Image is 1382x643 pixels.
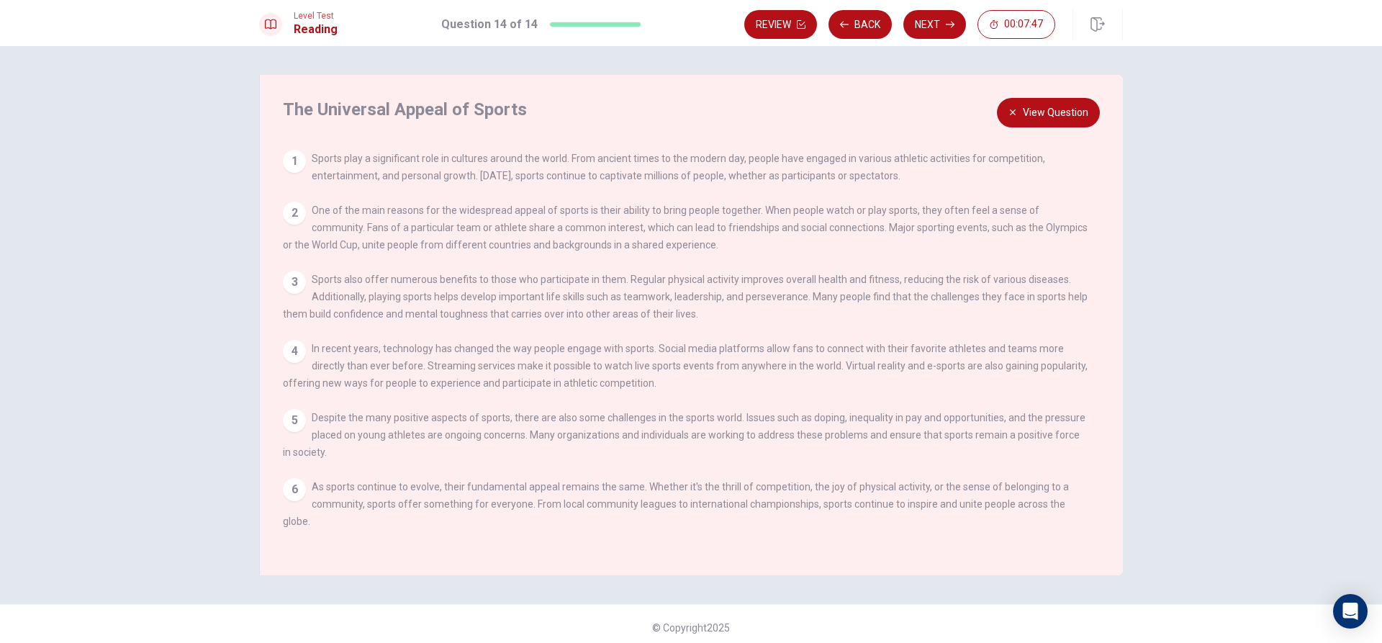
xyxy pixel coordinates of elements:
span: In recent years, technology has changed the way people engage with sports. Social media platforms... [283,343,1088,389]
button: Back [828,10,892,39]
div: 4 [283,340,306,363]
h1: Reading [294,21,338,38]
span: © Copyright 2025 [652,622,730,634]
button: Review [744,10,817,39]
button: Next [903,10,966,39]
span: As sports continue to evolve, their fundamental appeal remains the same. Whether it's the thrill ... [283,481,1069,527]
span: 00:07:47 [1004,19,1043,30]
div: 5 [283,409,306,432]
span: One of the main reasons for the widespread appeal of sports is their ability to bring people toge... [283,204,1088,251]
span: Level Test [294,11,338,21]
div: 1 [283,150,306,173]
div: 3 [283,271,306,294]
span: Despite the many positive aspects of sports, there are also some challenges in the sports world. ... [283,412,1085,458]
div: Open Intercom Messenger [1333,594,1368,629]
h4: The Universal Appeal of Sports [283,98,1085,121]
div: 2 [283,202,306,225]
button: View Question [997,98,1100,127]
span: Sports play a significant role in cultures around the world. From ancient times to the modern day... [312,153,1045,181]
span: Sports also offer numerous benefits to those who participate in them. Regular physical activity i... [283,274,1088,320]
button: 00:07:47 [977,10,1055,39]
div: 6 [283,478,306,501]
h1: Question 14 of 14 [441,16,538,33]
